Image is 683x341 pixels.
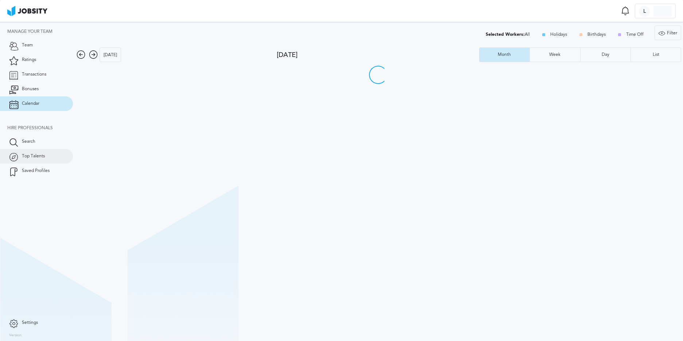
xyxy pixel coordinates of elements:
[22,320,38,325] span: Settings
[639,6,650,17] div: L
[7,6,47,16] img: ab4bad089aa723f57921c736e9817d99.png
[494,52,515,57] div: Month
[277,51,479,59] div: [DATE]
[486,32,525,37] div: Selected Workers:
[9,333,23,338] label: Version:
[649,52,663,57] div: List
[7,29,73,34] div: Manage your team
[479,47,530,62] button: Month
[655,26,681,40] button: Filter
[580,47,631,62] button: Day
[529,47,580,62] button: Week
[100,48,121,62] div: [DATE]
[22,72,46,77] span: Transactions
[598,52,613,57] div: Day
[630,47,681,62] button: List
[22,87,39,92] span: Bonuses
[7,126,73,131] div: Hire Professionals
[22,43,33,48] span: Team
[22,57,36,62] span: Ratings
[546,52,564,57] div: Week
[635,4,676,18] button: L
[22,101,39,106] span: Calendar
[22,139,35,144] span: Search
[486,32,530,37] div: All
[22,154,45,159] span: Top Talents
[22,168,50,173] span: Saved Profiles
[100,47,121,62] button: [DATE]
